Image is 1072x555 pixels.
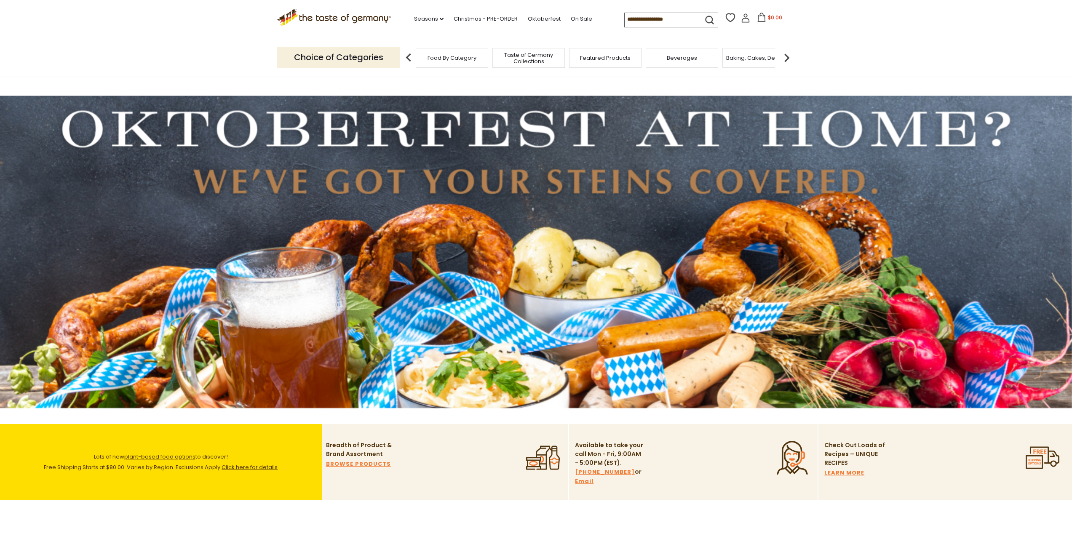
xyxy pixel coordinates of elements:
[575,441,644,486] p: Available to take your call Mon - Fri, 9:00AM - 5:00PM (EST). or
[222,463,278,471] a: Click here for details
[667,55,697,61] a: Beverages
[726,55,791,61] a: Baking, Cakes, Desserts
[528,14,561,24] a: Oktoberfest
[124,453,195,461] a: plant-based food options
[454,14,518,24] a: Christmas - PRE-ORDER
[824,468,864,478] a: LEARN MORE
[414,14,444,24] a: Seasons
[44,453,278,471] span: Lots of new to discover! Free Shipping Starts at $80.00. Varies by Region. Exclusions Apply.
[575,477,593,486] a: Email
[778,49,795,66] img: next arrow
[277,47,400,68] p: Choice of Categories
[580,55,631,61] a: Featured Products
[400,49,417,66] img: previous arrow
[495,52,562,64] a: Taste of Germany Collections
[571,14,592,24] a: On Sale
[824,441,885,467] p: Check Out Loads of Recipes – UNIQUE RECIPES
[428,55,476,61] a: Food By Category
[768,14,782,21] span: $0.00
[752,13,788,25] button: $0.00
[575,467,635,477] a: [PHONE_NUMBER]
[326,459,391,469] a: BROWSE PRODUCTS
[326,441,396,459] p: Breadth of Product & Brand Assortment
